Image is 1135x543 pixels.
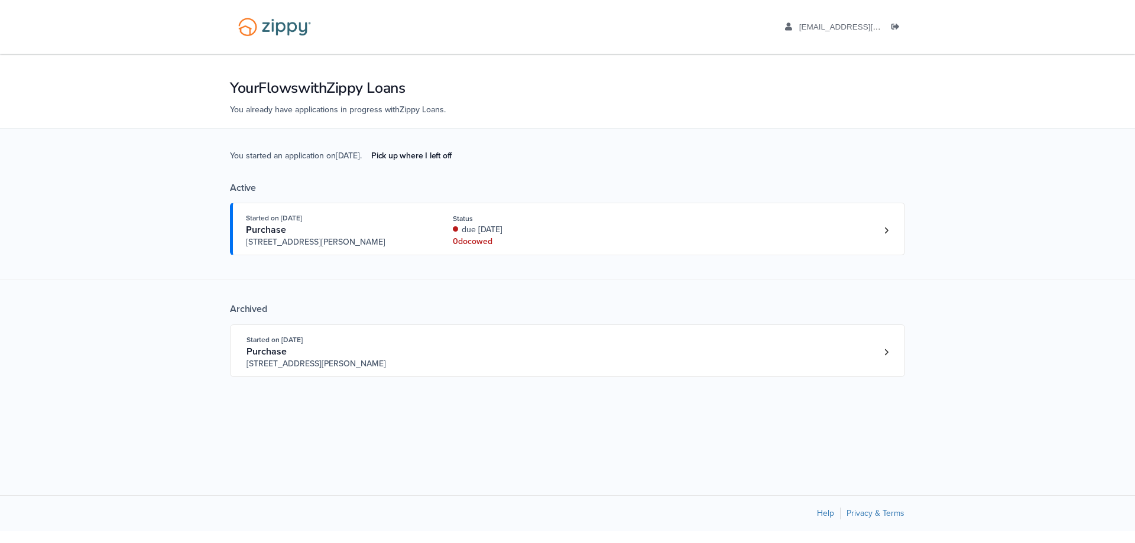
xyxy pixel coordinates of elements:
[230,149,461,182] span: You started an application on [DATE] .
[246,236,426,248] span: [STREET_ADDRESS][PERSON_NAME]
[785,22,935,34] a: edit profile
[230,303,905,315] div: Archived
[230,203,905,255] a: Open loan 4228033
[247,358,427,370] span: [STREET_ADDRESS][PERSON_NAME]
[246,214,302,222] span: Started on [DATE]
[230,182,905,194] div: Active
[877,343,895,361] a: Loan number 3802615
[230,324,905,377] a: Open loan 3802615
[847,508,904,518] a: Privacy & Terms
[230,78,905,98] h1: Your Flows with Zippy Loans
[453,224,611,236] div: due [DATE]
[799,22,935,31] span: aaboley88@icloud.com
[453,213,611,224] div: Status
[247,346,287,357] span: Purchase
[817,508,834,518] a: Help
[231,12,319,42] img: Logo
[891,22,904,34] a: Log out
[246,224,286,236] span: Purchase
[247,336,303,344] span: Started on [DATE]
[362,146,461,165] a: Pick up where I left off
[877,222,895,239] a: Loan number 4228033
[453,236,611,248] div: 0 doc owed
[230,105,446,115] span: You already have applications in progress with Zippy Loans .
